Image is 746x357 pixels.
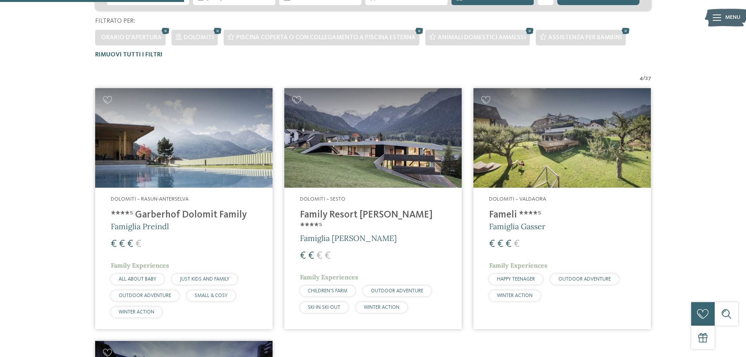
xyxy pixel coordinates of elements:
span: € [111,239,117,249]
span: OUTDOOR ADVENTURE [558,277,611,282]
span: JUST KIDS AND FAMILY [180,277,229,282]
span: Assistenza per bambini [548,34,622,41]
img: Cercate un hotel per famiglie? Qui troverete solo i migliori! [473,88,651,188]
span: Family Experiences [111,261,169,269]
span: € [300,251,306,261]
h4: ****ˢ Garberhof Dolomit Family [111,209,257,221]
img: Cercate un hotel per famiglie? Qui troverete solo i migliori! [95,88,273,188]
span: Family Experiences [300,273,358,281]
span: ALL ABOUT BABY [119,277,156,282]
span: Famiglia Gasser [489,221,546,231]
span: Animali domestici ammessi [438,34,526,41]
span: € [316,251,322,261]
span: € [135,239,141,249]
span: Famiglia [PERSON_NAME] [300,233,397,243]
span: Family Experiences [489,261,547,269]
h4: Family Resort [PERSON_NAME] ****ˢ [300,209,446,233]
span: WINTER ACTION [364,305,399,310]
span: WINTER ACTION [497,293,533,298]
span: 27 [645,74,651,82]
span: Dolomiti [184,34,214,41]
span: OUTDOOR ADVENTURE [371,288,423,294]
a: Cercate un hotel per famiglie? Qui troverete solo i migliori! Dolomiti – Valdaora Fameli ****ˢ Fa... [473,88,651,329]
span: Orario d'apertura [101,34,162,41]
span: / [643,74,645,82]
span: Rimuovi tutti i filtri [95,52,163,58]
a: Cercate un hotel per famiglie? Qui troverete solo i migliori! Dolomiti – Rasun-Anterselva ****ˢ G... [95,88,273,329]
span: € [325,251,331,261]
span: 4 [639,74,643,82]
span: Piscina coperta o con collegamento a piscina esterna [236,34,415,41]
span: WINTER ACTION [119,310,154,315]
span: OUTDOOR ADVENTURE [119,293,171,298]
span: Famiglia Preindl [111,221,169,231]
span: € [308,251,314,261]
span: € [506,239,511,249]
span: Filtrato per: [95,18,135,24]
span: SKI-IN SKI-OUT [308,305,340,310]
span: Dolomiti – Rasun-Anterselva [111,196,189,202]
span: € [119,239,125,249]
img: Family Resort Rainer ****ˢ [284,88,462,188]
span: € [514,239,520,249]
span: SMALL & COSY [195,293,228,298]
span: € [489,239,495,249]
span: Dolomiti – Valdaora [489,196,546,202]
span: CHILDREN’S FARM [308,288,347,294]
a: Cercate un hotel per famiglie? Qui troverete solo i migliori! Dolomiti – Sesto Family Resort [PER... [284,88,462,329]
span: € [497,239,503,249]
span: € [127,239,133,249]
span: Dolomiti – Sesto [300,196,345,202]
span: HAPPY TEENAGER [497,277,535,282]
